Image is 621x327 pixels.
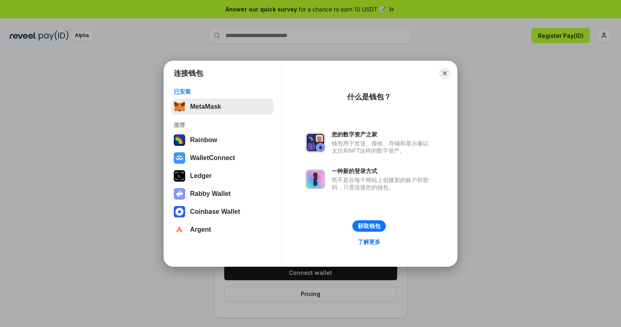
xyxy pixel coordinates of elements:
div: 什么是钱包？ [347,92,391,102]
img: svg+xml,%3Csvg%20fill%3D%22none%22%20height%3D%2233%22%20viewBox%3D%220%200%2035%2033%22%20width%... [174,101,185,112]
img: svg+xml,%3Csvg%20xmlns%3D%22http%3A%2F%2Fwww.w3.org%2F2000%2Fsvg%22%20width%3D%2228%22%20height%3... [174,170,185,182]
div: Coinbase Wallet [190,208,240,215]
img: svg+xml,%3Csvg%20width%3D%2228%22%20height%3D%2228%22%20viewBox%3D%220%200%2028%2028%22%20fill%3D... [174,206,185,217]
div: Rabby Wallet [190,190,231,198]
div: 已安装 [174,88,271,95]
button: Close [439,68,450,79]
div: 了解更多 [358,238,380,246]
h1: 连接钱包 [174,68,203,78]
img: svg+xml,%3Csvg%20width%3D%2228%22%20height%3D%2228%22%20viewBox%3D%220%200%2028%2028%22%20fill%3D... [174,152,185,164]
div: Argent [190,226,211,233]
button: WalletConnect [171,150,273,166]
div: 您的数字资产之家 [332,131,433,138]
div: WalletConnect [190,154,235,162]
div: 而不是在每个网站上创建新的账户和密码，只需连接您的钱包。 [332,176,433,191]
button: Argent [171,222,273,238]
img: svg+xml,%3Csvg%20width%3D%2228%22%20height%3D%2228%22%20viewBox%3D%220%200%2028%2028%22%20fill%3D... [174,224,185,235]
div: 一种新的登录方式 [332,167,433,175]
button: 获取钱包 [352,220,386,232]
img: svg+xml,%3Csvg%20width%3D%22120%22%20height%3D%22120%22%20viewBox%3D%220%200%20120%20120%22%20fil... [174,134,185,146]
button: Coinbase Wallet [171,204,273,220]
div: Rainbow [190,136,217,144]
img: svg+xml,%3Csvg%20xmlns%3D%22http%3A%2F%2Fwww.w3.org%2F2000%2Fsvg%22%20fill%3D%22none%22%20viewBox... [306,169,325,189]
div: Ledger [190,172,212,180]
button: Rabby Wallet [171,186,273,202]
img: svg+xml,%3Csvg%20xmlns%3D%22http%3A%2F%2Fwww.w3.org%2F2000%2Fsvg%22%20fill%3D%22none%22%20viewBox... [306,133,325,152]
img: svg+xml,%3Csvg%20xmlns%3D%22http%3A%2F%2Fwww.w3.org%2F2000%2Fsvg%22%20fill%3D%22none%22%20viewBox... [174,188,185,200]
div: MetaMask [190,103,221,110]
div: 推荐 [174,121,271,129]
button: MetaMask [171,99,273,115]
div: 钱包用于发送、接收、存储和显示像以太坊和NFT这样的数字资产。 [332,140,433,154]
a: 了解更多 [353,237,385,247]
div: 获取钱包 [358,222,380,230]
button: Rainbow [171,132,273,148]
button: Ledger [171,168,273,184]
